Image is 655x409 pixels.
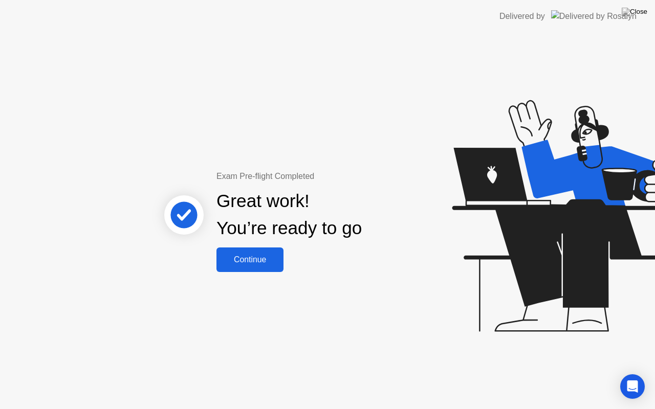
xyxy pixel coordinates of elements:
img: Delivered by Rosalyn [551,10,637,22]
div: Great work! You’re ready to go [216,188,362,242]
div: Continue [220,255,280,264]
div: Exam Pre-flight Completed [216,170,428,183]
div: Open Intercom Messenger [620,374,645,399]
button: Continue [216,247,283,272]
div: Delivered by [499,10,545,22]
img: Close [622,8,647,16]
